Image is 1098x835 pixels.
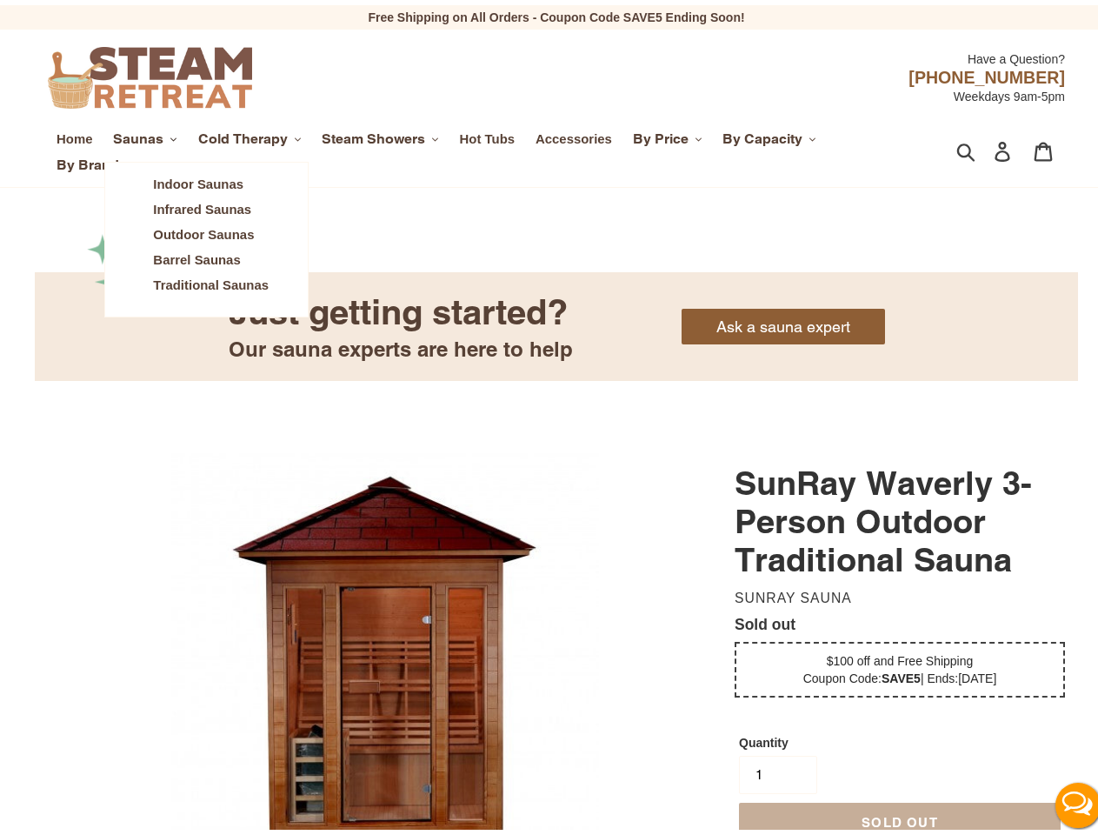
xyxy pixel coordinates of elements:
span: By Price [633,125,689,143]
div: Have a Question? [387,37,1065,63]
img: Steam Retreat [48,42,252,104]
span: Weekdays 9am-5pm [954,84,1065,98]
span: Accessories [536,126,612,142]
a: Infrared Saunas [140,192,282,217]
span: Steam Showers [322,125,425,143]
span: By Capacity [722,125,802,143]
button: By Capacity [714,121,825,147]
h1: SunRay Waverly 3-Person Outdoor Traditional Sauna [735,458,1065,573]
a: Barrel Saunas [140,243,282,268]
button: Saunas [104,121,186,147]
a: Hot Tubs [451,123,524,145]
span: Traditional Saunas [153,272,269,288]
span: [PHONE_NUMBER] [908,63,1065,82]
dd: Sunray Sauna [735,584,1058,602]
a: Outdoor Saunas [140,217,282,243]
a: Home [48,123,101,145]
img: Frame_1.png [87,212,165,312]
span: Cold Therapy [198,125,288,143]
button: Steam Showers [313,121,448,147]
span: [DATE] [958,666,996,680]
span: Saunas [113,125,163,143]
span: Sold out [735,611,795,628]
span: Barrel Saunas [153,247,240,263]
button: By Brand [48,147,142,173]
a: Indoor Saunas [140,167,282,192]
b: SAVE5 [882,666,921,680]
span: Indoor Saunas [153,171,243,187]
div: Our sauna experts are here to help [229,330,573,359]
a: Accessories [527,123,621,145]
div: Just getting started? [229,284,573,330]
span: Hot Tubs [460,126,516,142]
a: Ask a sauna expert [682,304,885,339]
span: $100 off and Free Shipping Coupon Code: | Ends: [803,649,997,680]
button: Cold Therapy [190,121,310,147]
a: Traditional Saunas [140,268,282,293]
button: By Price [624,121,711,147]
span: Outdoor Saunas [153,222,254,237]
label: Quantity [739,729,817,746]
span: Sold out [862,810,938,825]
span: Infrared Saunas [153,197,251,212]
span: Home [57,126,92,142]
span: By Brand [57,151,119,169]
